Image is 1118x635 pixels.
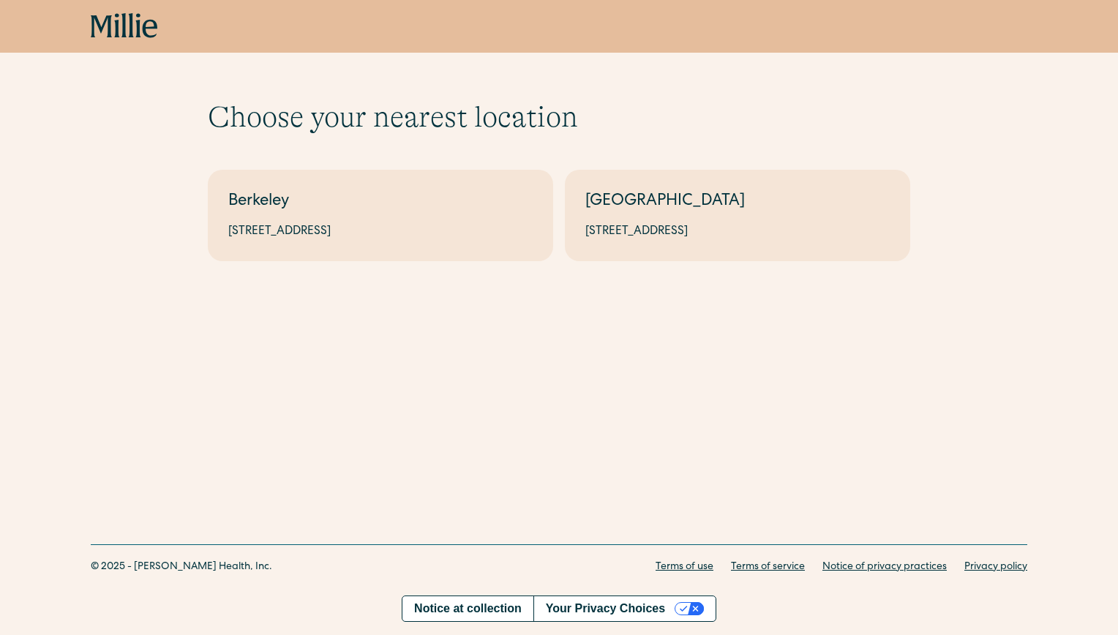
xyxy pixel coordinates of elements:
[731,560,805,575] a: Terms of service
[208,170,553,261] a: Berkeley[STREET_ADDRESS]
[228,190,533,214] div: Berkeley
[91,560,272,575] div: © 2025 - [PERSON_NAME] Health, Inc.
[402,596,533,621] a: Notice at collection
[91,13,158,40] a: home
[208,99,910,135] h1: Choose your nearest location
[964,560,1027,575] a: Privacy policy
[533,596,716,621] button: Your Privacy Choices
[822,560,947,575] a: Notice of privacy practices
[656,560,713,575] a: Terms of use
[228,223,533,241] div: [STREET_ADDRESS]
[585,223,890,241] div: [STREET_ADDRESS]
[585,190,890,214] div: [GEOGRAPHIC_DATA]
[565,170,910,261] a: [GEOGRAPHIC_DATA][STREET_ADDRESS]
